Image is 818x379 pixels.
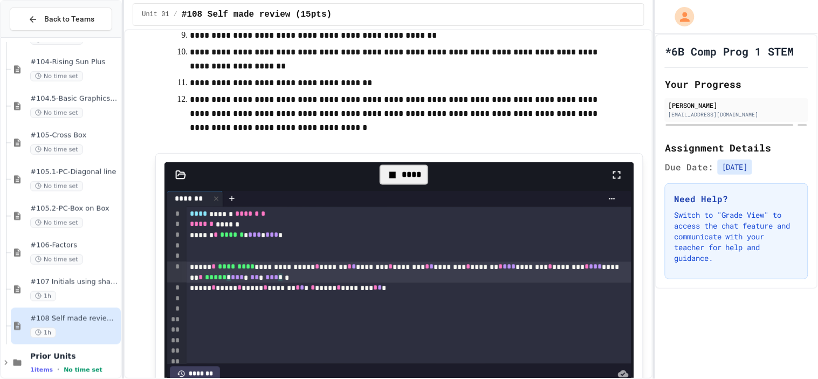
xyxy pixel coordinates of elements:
[665,44,794,59] h1: *6B Comp Prog 1 STEM
[30,218,83,228] span: No time set
[30,94,119,104] span: #104.5-Basic Graphics Review
[30,144,83,155] span: No time set
[674,192,799,205] h3: Need Help?
[30,168,119,177] span: #105.1-PC-Diagonal line
[57,366,59,374] span: •
[30,328,56,338] span: 1h
[30,241,119,250] span: #106-Factors
[665,140,808,155] h2: Assignment Details
[30,367,53,374] span: 1 items
[142,10,169,19] span: Unit 01
[30,314,119,323] span: #108 Self made review (15pts)
[665,77,808,92] h2: Your Progress
[30,352,119,361] span: Prior Units
[174,10,177,19] span: /
[64,367,102,374] span: No time set
[44,13,94,25] span: Back to Teams
[30,181,83,191] span: No time set
[30,108,83,118] span: No time set
[30,254,83,265] span: No time set
[30,204,119,213] span: #105.2-PC-Box on Box
[718,160,752,175] span: [DATE]
[674,210,799,264] p: Switch to "Grade View" to access the chat feature and communicate with your teacher for help and ...
[182,8,332,21] span: #108 Self made review (15pts)
[30,58,119,67] span: #104-Rising Sun Plus
[30,131,119,140] span: #105-Cross Box
[30,71,83,81] span: No time set
[668,100,805,110] div: [PERSON_NAME]
[668,111,805,119] div: [EMAIL_ADDRESS][DOMAIN_NAME]
[30,278,119,287] span: #107 Initials using shapes(11pts)
[10,8,112,31] button: Back to Teams
[665,161,713,174] span: Due Date:
[664,4,697,29] div: My Account
[30,291,56,301] span: 1h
